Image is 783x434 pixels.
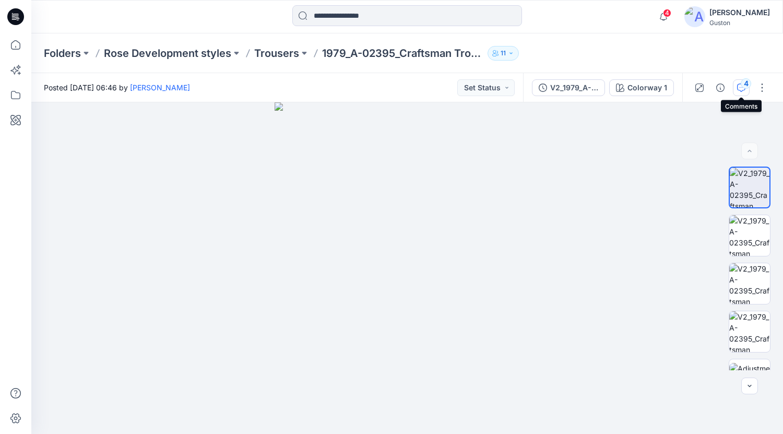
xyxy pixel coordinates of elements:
[532,79,605,96] button: V2_1979_A-02395_Craftsman Trousers Striker
[275,102,540,434] img: eyJhbGciOiJIUzI1NiIsImtpZCI6IjAiLCJzbHQiOiJzZXMiLCJ0eXAiOiJKV1QifQ.eyJkYXRhIjp7InR5cGUiOiJzdG9yYW...
[104,46,231,61] a: Rose Development styles
[684,6,705,27] img: avatar
[130,83,190,92] a: [PERSON_NAME]
[741,78,751,89] div: 4
[488,46,519,61] button: 11
[733,79,750,96] button: 4
[729,215,770,256] img: V2_1979_A-02395_Craftsman Trousers Striker_Colorway 1_Back
[609,79,674,96] button: Colorway 1
[663,9,671,17] span: 4
[501,48,506,59] p: 11
[730,168,769,207] img: V2_1979_A-02395_Craftsman Trousers Striker_Colorway 1_Front
[709,19,770,27] div: Guston
[709,6,770,19] div: [PERSON_NAME]
[254,46,299,61] a: Trousers
[729,263,770,304] img: V2_1979_A-02395_Craftsman Trousers Striker_Colorway 1_Left
[550,82,598,93] div: V2_1979_A-02395_Craftsman Trousers Striker
[712,79,729,96] button: Details
[627,82,667,93] div: Colorway 1
[322,46,483,61] p: 1979_A-02395_Craftsman Trousers Striker
[729,363,770,396] img: Adjustment_2025-09-25
[44,46,81,61] a: Folders
[44,82,190,93] span: Posted [DATE] 06:46 by
[729,311,770,352] img: V2_1979_A-02395_Craftsman Trousers Striker_Colorway 1_Right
